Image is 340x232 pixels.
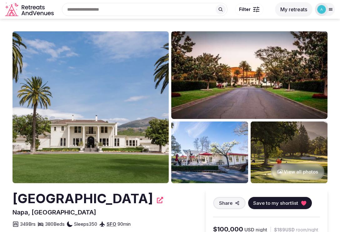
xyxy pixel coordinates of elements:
img: Venue gallery photo [171,31,327,119]
span: Save to my shortlist [253,200,298,206]
span: Filter [239,6,251,13]
button: View all photos [271,163,324,180]
span: Sleeps 350 [74,221,97,227]
a: SFO [107,221,116,227]
button: Share [213,197,246,209]
img: alaina [317,5,326,14]
img: Venue gallery photo [251,121,327,183]
button: Save to my shortlist [248,197,312,209]
svg: Retreats and Venues company logo [5,3,55,17]
img: Venue cover photo [12,31,169,183]
a: Visit the homepage [5,3,55,17]
button: Filter [235,3,263,15]
button: My retreats [275,2,312,17]
a: My retreats [275,6,312,13]
span: 90 min [117,221,131,227]
img: Venue gallery photo [171,121,248,183]
span: Napa, [GEOGRAPHIC_DATA] [12,209,96,216]
h2: [GEOGRAPHIC_DATA] [12,189,153,208]
span: 349 Brs [20,221,36,227]
span: Share [219,200,232,206]
span: 380 Beds [45,221,65,227]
